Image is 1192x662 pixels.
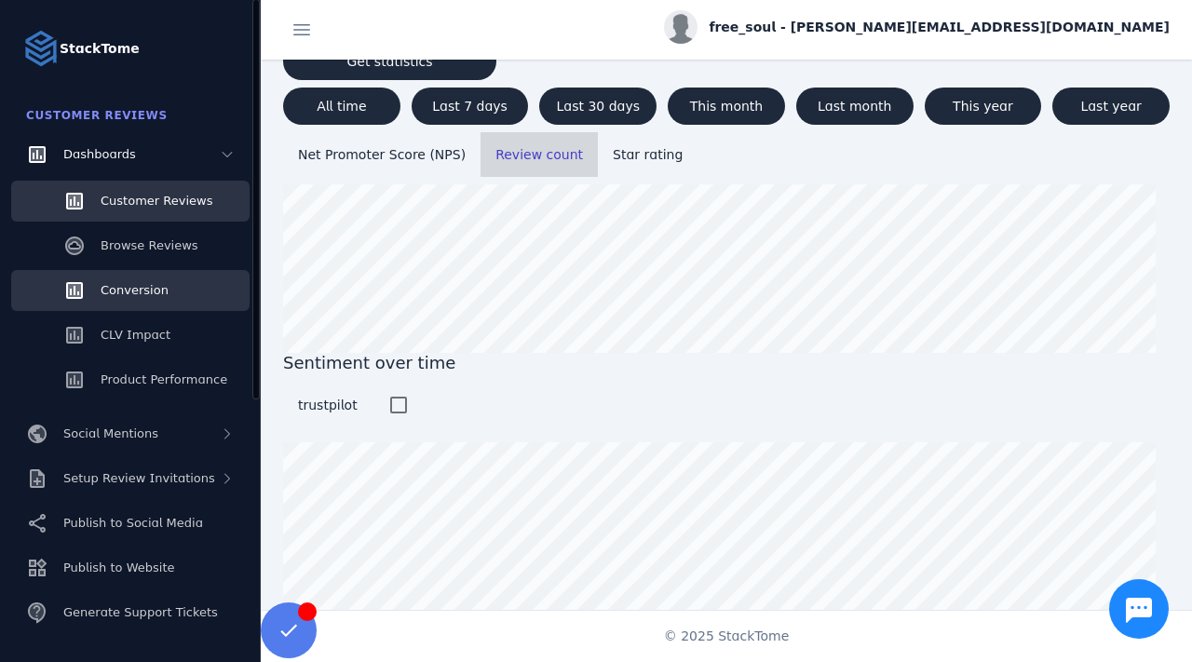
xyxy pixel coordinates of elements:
span: Last 30 days [557,100,641,113]
span: Last month [818,100,891,113]
span: All time [317,100,366,113]
span: Browse Reviews [101,238,198,252]
span: Publish to Social Media [63,516,203,530]
button: Get statistics [283,43,496,80]
span: Customer Reviews [26,109,168,122]
span: Sentiment over time [283,350,1170,375]
span: Customer Reviews [101,194,212,208]
img: profile.jpg [664,10,698,44]
span: Social Mentions [63,426,158,440]
a: CLV Impact [11,315,250,356]
a: Product Performance [11,359,250,400]
span: Generate Support Tickets [63,605,218,619]
span: Product Performance [101,372,227,386]
span: This year [953,100,1013,113]
button: free_soul - [PERSON_NAME][EMAIL_ADDRESS][DOMAIN_NAME] [664,10,1170,44]
span: Review count [495,147,583,162]
a: Publish to Social Media [11,503,250,544]
a: Generate Support Tickets [11,592,250,633]
span: © 2025 StackTome [664,627,790,646]
button: This month [668,88,785,125]
strong: StackTome [60,39,140,59]
span: Star rating [613,147,683,162]
span: Publish to Website [63,561,174,574]
span: Conversion [101,283,169,297]
button: All time [283,88,400,125]
span: Get statistics [346,55,432,68]
span: Dashboards [63,147,136,161]
button: Last year [1052,88,1170,125]
button: Last 7 days [412,88,529,125]
a: Customer Reviews [11,181,250,222]
a: Browse Reviews [11,225,250,266]
span: Net Promoter Score (NPS) [298,147,466,162]
img: Logo image [22,30,60,67]
button: Last month [796,88,914,125]
span: free_soul - [PERSON_NAME][EMAIL_ADDRESS][DOMAIN_NAME] [709,18,1170,37]
span: trustpilot [298,398,358,412]
span: This month [690,100,764,113]
a: Conversion [11,270,250,311]
button: Last 30 days [539,88,657,125]
span: Last 7 days [432,100,508,113]
a: Publish to Website [11,547,250,588]
button: This year [925,88,1042,125]
span: CLV Impact [101,328,170,342]
span: Setup Review Invitations [63,471,215,485]
span: Last year [1080,100,1141,113]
